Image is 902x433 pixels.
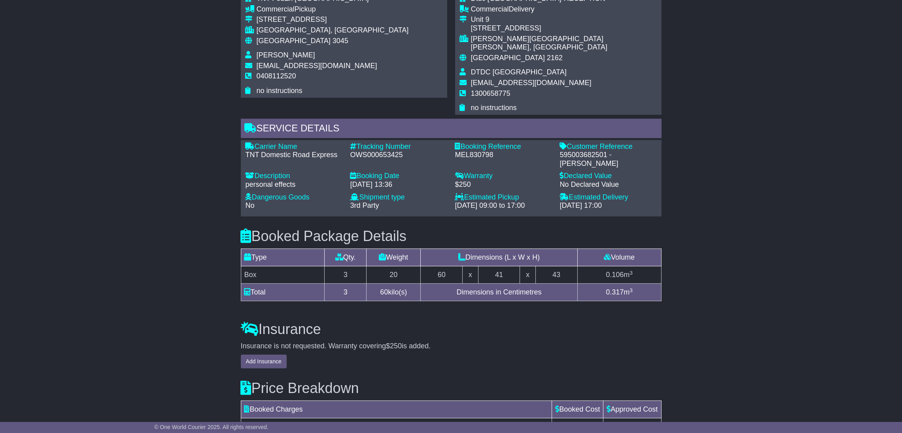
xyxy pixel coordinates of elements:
td: Box [241,266,325,284]
td: 43 [535,266,577,284]
td: x [520,266,535,284]
span: 0.106 [606,271,624,279]
div: Pickup [257,5,409,14]
h3: Price Breakdown [241,380,662,396]
span: 3rd Party [350,201,379,209]
span: $250 [386,342,402,350]
span: 2162 [547,54,563,62]
td: Volume [577,249,661,266]
div: No Declared Value [560,180,657,189]
span: Commercial [471,5,509,13]
td: 41 [478,266,520,284]
div: Shipment type [350,193,447,202]
div: TNT Domestic Road Express [246,151,342,160]
span: 60 [380,288,388,296]
td: Dimensions in Centimetres [421,284,577,301]
div: Estimated Delivery [560,193,657,202]
td: 3 [325,266,367,284]
div: OWS000653425 [350,151,447,160]
div: Description [246,172,342,180]
div: Dangerous Goods [246,193,342,202]
td: Weight [367,249,421,266]
span: [GEOGRAPHIC_DATA] [471,54,545,62]
div: Unit 9 [471,15,657,24]
div: Declared Value [560,172,657,180]
span: No [246,201,255,209]
div: Insurance is not requested. Warranty covering is added. [241,342,662,351]
td: Qty. [325,249,367,266]
span: [PERSON_NAME] [257,51,315,59]
td: x [463,266,478,284]
div: MEL830798 [455,151,552,160]
span: DTDC [GEOGRAPHIC_DATA] [471,68,567,76]
h3: Insurance [241,321,662,337]
div: [PERSON_NAME][GEOGRAPHIC_DATA][PERSON_NAME], [GEOGRAPHIC_DATA] [471,35,657,52]
div: 595003682501 - [PERSON_NAME] [560,151,657,168]
div: [STREET_ADDRESS] [471,24,657,33]
span: [GEOGRAPHIC_DATA] [257,37,331,45]
div: Booking Reference [455,142,552,151]
div: [GEOGRAPHIC_DATA], [GEOGRAPHIC_DATA] [257,26,409,35]
span: © One World Courier 2025. All rights reserved. [154,424,269,430]
span: no instructions [257,87,303,95]
div: Delivery [471,5,657,14]
td: m [577,266,661,284]
div: Estimated Pickup [455,193,552,202]
div: Booking Date [350,172,447,180]
td: Dimensions (L x W x H) [421,249,577,266]
div: Warranty [455,172,552,180]
div: $250 [455,180,552,189]
sup: 3 [630,270,633,276]
td: 60 [421,266,463,284]
span: [EMAIL_ADDRESS][DOMAIN_NAME] [471,79,592,87]
span: [EMAIL_ADDRESS][DOMAIN_NAME] [257,62,377,70]
div: Carrier Name [246,142,342,151]
div: Customer Reference [560,142,657,151]
td: kilo(s) [367,284,421,301]
td: 20 [367,266,421,284]
div: [STREET_ADDRESS] [257,15,409,24]
div: Tracking Number [350,142,447,151]
h3: Booked Package Details [241,228,662,244]
div: Service Details [241,119,662,140]
div: [DATE] 09:00 to 17:00 [455,201,552,210]
span: Commercial [257,5,295,13]
button: Add Insurance [241,355,287,368]
span: 0.317 [606,288,624,296]
div: [DATE] 13:36 [350,180,447,189]
span: 0408112520 [257,72,296,80]
div: personal effects [246,180,342,189]
td: Booked Cost [552,401,603,418]
span: 1300658775 [471,89,511,97]
td: 3 [325,284,367,301]
td: Booked Charges [241,401,552,418]
td: m [577,284,661,301]
td: Total [241,284,325,301]
td: Approved Cost [603,401,661,418]
span: 3045 [333,37,348,45]
div: [DATE] 17:00 [560,201,657,210]
td: Type [241,249,325,266]
sup: 3 [630,287,633,293]
span: no instructions [471,104,517,112]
